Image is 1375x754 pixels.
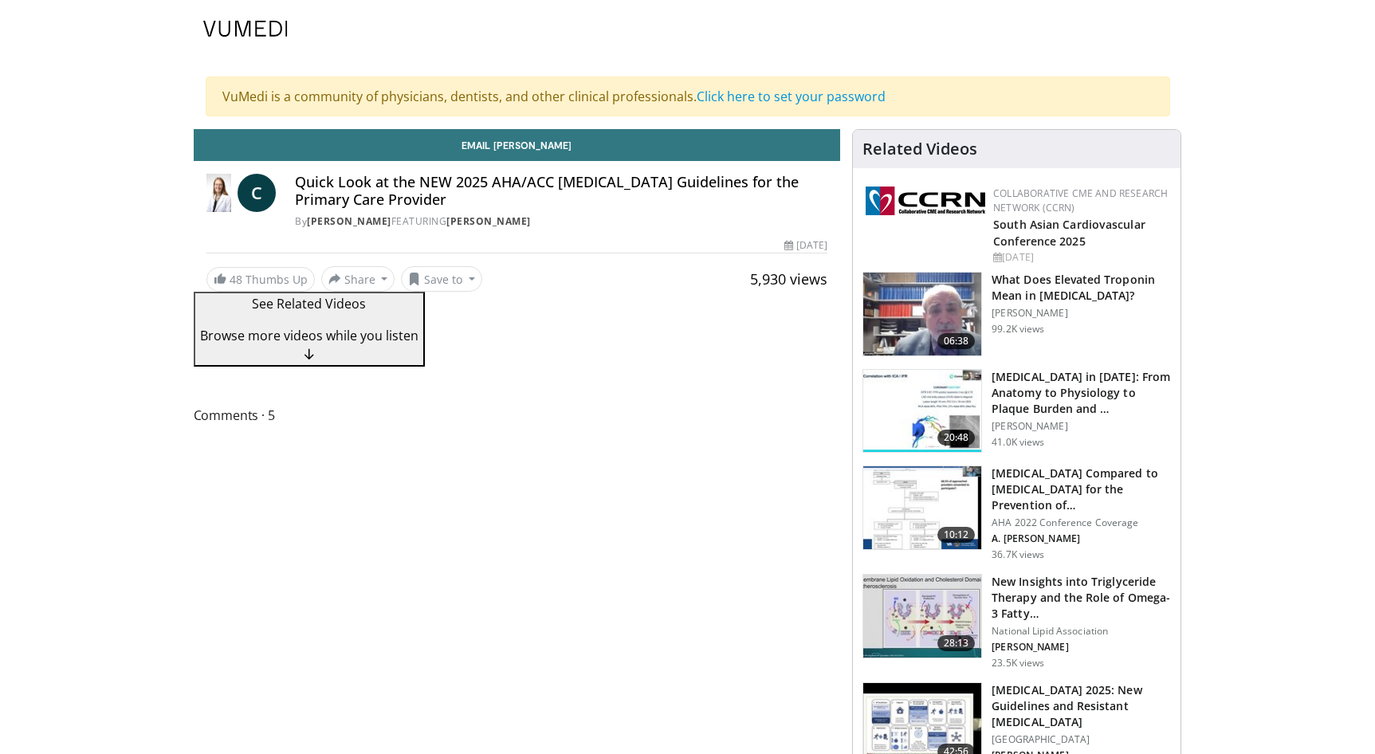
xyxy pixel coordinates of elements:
h3: Chlorthalidone Compared to Hydrochlorothiazide for the Prevention of Cardiovascular Events in Pat... [992,465,1171,513]
h3: What Does Elevated Troponin Mean in [MEDICAL_DATA]? [992,272,1171,304]
p: 23.5K views [992,657,1044,670]
img: VuMedi Logo [203,21,288,37]
h4: Quick Look at the NEW 2025 AHA/ACC [MEDICAL_DATA] Guidelines for the Primary Care Provider [295,174,827,208]
a: 48 Thumbs Up [206,267,315,292]
span: Browse more videos while you listen [200,327,418,344]
a: Click here to set your password [697,88,886,105]
div: VuMedi is a community of physicians, dentists, and other clinical professionals. [206,77,1170,116]
span: 10:12 [937,527,976,543]
p: [GEOGRAPHIC_DATA] [992,733,1171,746]
p: 99.2K views [992,323,1044,336]
p: R. Preston Mason [992,641,1171,654]
p: Areef Ishani [992,532,1171,545]
p: 36.7K views [992,548,1044,561]
img: Dr. Catherine P. Benziger [206,174,232,212]
span: 28:13 [937,635,976,651]
div: [DATE] [993,250,1168,265]
div: [DATE] [784,238,827,253]
a: Collaborative CME and Research Network (CCRN) [993,187,1168,214]
a: C [238,174,276,212]
img: 98daf78a-1d22-4ebe-927e-10afe95ffd94.150x105_q85_crop-smart_upscale.jpg [863,273,981,355]
p: See Related Videos [200,294,418,313]
span: 06:38 [937,333,976,349]
a: 10:12 [MEDICAL_DATA] Compared to [MEDICAL_DATA] for the Prevention of… AHA 2022 Conference Covera... [862,465,1171,561]
a: [PERSON_NAME] [446,214,531,228]
p: [PERSON_NAME] [992,307,1171,320]
span: Comments 5 [194,405,841,426]
button: Save to [401,266,482,292]
p: 41.0K views [992,436,1044,449]
a: South Asian Cardiovascular Conference 2025 [993,217,1145,249]
img: 7c0f9b53-1609-4588-8498-7cac8464d722.150x105_q85_crop-smart_upscale.jpg [863,466,981,549]
a: [PERSON_NAME] [307,214,391,228]
a: Email [PERSON_NAME] [194,129,841,161]
h4: Related Videos [862,139,977,159]
a: 20:48 [MEDICAL_DATA] in [DATE]: From Anatomy to Physiology to Plaque Burden and … [PERSON_NAME] 4... [862,369,1171,454]
a: 06:38 What Does Elevated Troponin Mean in [MEDICAL_DATA]? [PERSON_NAME] 99.2K views [862,272,1171,356]
h3: [MEDICAL_DATA] 2025: New Guidelines and Resistant [MEDICAL_DATA] [992,682,1171,730]
p: AHA 2022 Conference Coverage [992,516,1171,529]
span: 48 [230,272,242,287]
p: National Lipid Association [992,625,1171,638]
h3: Cardiac CT in 2023: From Anatomy to Physiology to Plaque Burden and Prevention [992,369,1171,417]
img: a04ee3ba-8487-4636-b0fb-5e8d268f3737.png.150x105_q85_autocrop_double_scale_upscale_version-0.2.png [866,187,985,215]
button: See Related Videos Browse more videos while you listen [194,292,425,367]
span: 5,930 views [750,269,827,289]
img: 45ea033d-f728-4586-a1ce-38957b05c09e.150x105_q85_crop-smart_upscale.jpg [863,575,981,658]
a: 28:13 New Insights into Triglyceride Therapy and the Role of Omega-3 Fatty… National Lipid Associ... [862,574,1171,670]
p: [PERSON_NAME] [992,420,1171,433]
div: By FEATURING [295,214,827,229]
button: Share [321,266,395,292]
h3: New Insights into Triglyceride Therapy and the Role of Omega-3 Fatty Acids in Reducing Cardiovasc... [992,574,1171,622]
span: 20:48 [937,430,976,446]
img: 823da73b-7a00-425d-bb7f-45c8b03b10c3.150x105_q85_crop-smart_upscale.jpg [863,370,981,453]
